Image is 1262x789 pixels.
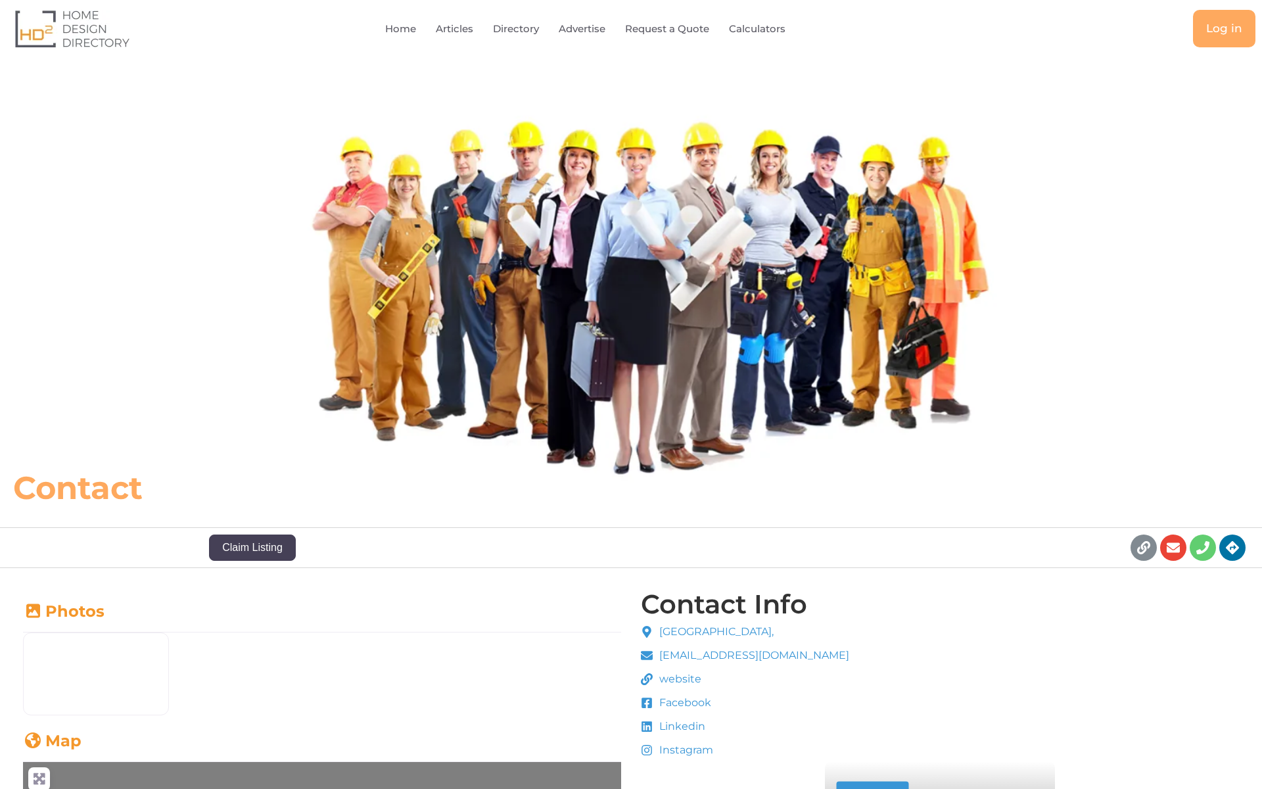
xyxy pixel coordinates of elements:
a: Photos [23,602,105,621]
a: Calculators [729,14,785,44]
span: Facebook [656,695,711,711]
span: [EMAIL_ADDRESS][DOMAIN_NAME] [656,648,849,663]
span: [GEOGRAPHIC_DATA], [656,624,774,640]
a: Log in [1193,10,1255,47]
a: [EMAIL_ADDRESS][DOMAIN_NAME] [641,648,849,663]
a: Map [23,731,82,750]
a: Directory [493,14,539,44]
span: Log in [1206,23,1242,34]
span: Linkedin [656,719,705,734]
span: website [656,671,701,687]
a: Request a Quote [625,14,709,44]
a: Articles [436,14,473,44]
h6: Contact [13,468,877,508]
a: Home [385,14,416,44]
span: Instagram [656,742,713,758]
button: Claim Listing [209,535,296,561]
h4: Contact Info [641,591,807,617]
a: website [641,671,849,687]
a: Advertise [559,14,605,44]
nav: Menu [256,14,943,44]
img: Mask group (5) [24,633,168,714]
